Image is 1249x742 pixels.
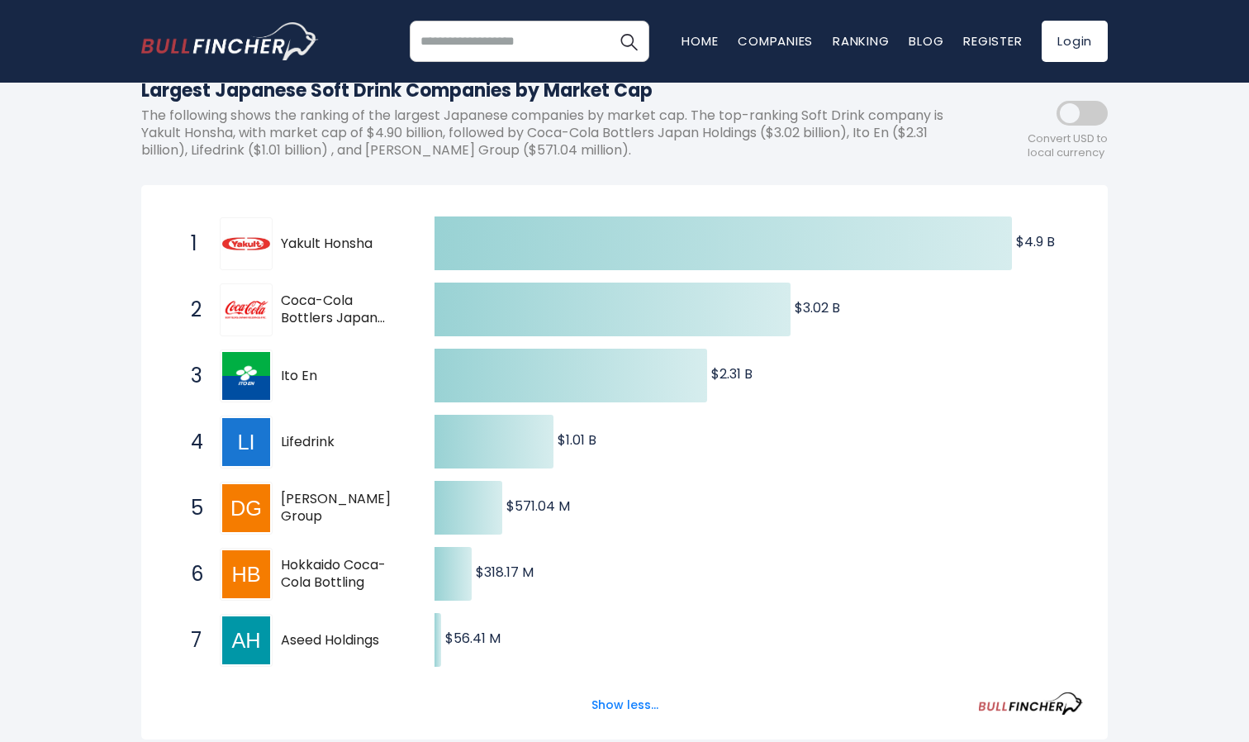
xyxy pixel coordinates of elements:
[183,362,199,390] span: 3
[582,692,668,719] button: Show less...
[183,626,199,654] span: 7
[476,563,534,582] text: $318.17 M
[909,32,943,50] a: Blog
[281,557,406,592] span: Hokkaido Coca-Cola Bottling
[183,560,199,588] span: 6
[833,32,889,50] a: Ranking
[738,32,813,50] a: Companies
[1042,21,1108,62] a: Login
[141,77,959,104] h1: Largest Japanese Soft Drink Companies by Market Cap
[1028,132,1108,160] span: Convert USD to local currency
[445,629,501,648] text: $56.41 M
[506,497,570,516] text: $571.04 M
[141,22,319,60] a: Go to homepage
[222,550,270,598] img: Hokkaido Coca-Cola Bottling
[222,484,270,532] img: DyDo Group
[141,22,319,60] img: bullfincher logo
[222,616,270,664] img: Aseed Holdings
[281,491,406,526] span: [PERSON_NAME] Group
[681,32,718,50] a: Home
[795,298,840,317] text: $3.02 B
[183,296,199,324] span: 2
[963,32,1022,50] a: Register
[183,230,199,258] span: 1
[183,428,199,456] span: 4
[558,430,596,449] text: $1.01 B
[222,220,270,268] img: Yakult Honsha
[281,434,406,451] span: Lifedrink
[281,632,406,649] span: Aseed Holdings
[222,352,270,400] img: Ito En
[222,418,270,466] img: Lifedrink
[141,107,959,159] p: The following shows the ranking of the largest Japanese companies by market cap. The top-ranking ...
[711,364,753,383] text: $2.31 B
[281,235,406,253] span: Yakult Honsha
[608,21,649,62] button: Search
[183,494,199,522] span: 5
[222,286,270,334] img: Coca-Cola Bottlers Japan Holdings
[281,293,406,327] span: Coca-Cola Bottlers Japan Holdings
[281,368,406,385] span: Ito En
[1016,232,1055,251] text: $4.9 B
